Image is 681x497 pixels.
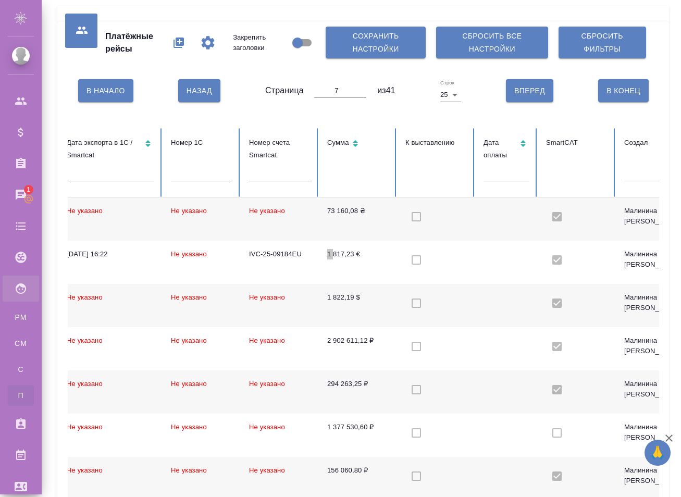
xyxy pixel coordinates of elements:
[440,88,461,102] div: 25
[67,466,103,474] span: Не указано
[13,338,29,349] span: CM
[249,207,285,215] span: Не указано
[249,136,311,161] div: Номер счета Smartcat
[319,327,397,370] td: 2 902 611,12 ₽
[506,79,553,102] button: Вперед
[265,84,304,97] span: Страница
[171,293,207,301] span: Не указано
[13,364,29,375] span: С
[405,136,467,149] div: К выставлению
[327,136,389,152] div: Сортировка
[67,207,103,215] span: Не указано
[249,249,311,259] div: IVC-25-09184EU
[233,32,288,53] span: Закрепить заголовки
[377,84,395,97] span: из 41
[249,380,285,388] span: Не указано
[171,136,232,149] div: Номер 1С
[514,84,545,97] span: Вперед
[559,27,647,58] button: Сбросить фильтры
[319,284,397,327] td: 1 822,19 $
[649,442,666,464] span: 🙏
[606,84,640,97] span: В Конец
[3,182,39,208] a: 1
[67,136,154,161] div: Сортировка
[249,423,285,431] span: Не указано
[645,440,671,466] button: 🙏
[187,84,212,97] span: Назад
[319,241,397,284] td: 1 817,23 €
[444,30,539,55] span: Сбросить все настройки
[67,293,103,301] span: Не указано
[78,79,133,102] button: В Начало
[171,250,207,258] span: Не указано
[86,84,125,97] span: В Начало
[13,312,29,322] span: PM
[171,380,207,388] span: Не указано
[20,184,36,195] span: 1
[8,333,34,354] a: CM
[8,359,34,380] a: С
[67,380,103,388] span: Не указано
[8,307,34,328] a: PM
[105,30,166,55] span: Платёжные рейсы
[319,414,397,457] td: 1 377 530,60 ₽
[334,30,417,55] span: Сохранить настройки
[166,30,191,55] button: Создать
[249,293,285,301] span: Не указано
[319,197,397,241] td: 73 160,08 ₴
[171,337,207,344] span: Не указано
[171,466,207,474] span: Не указано
[598,79,649,102] button: В Конец
[319,370,397,414] td: 294 263,25 ₽
[171,423,207,431] span: Не указано
[67,337,103,344] span: Не указано
[171,207,207,215] span: Не указано
[440,80,454,85] label: Строк
[484,136,529,161] div: Сортировка
[567,30,638,55] span: Сбросить фильтры
[436,27,548,58] button: Сбросить все настройки
[8,385,34,406] a: П
[249,337,285,344] span: Не указано
[67,249,154,259] div: [DATE] 16:22
[13,390,29,401] span: П
[67,423,103,431] span: Не указано
[546,136,608,149] div: SmartCAT
[178,79,220,102] button: Назад
[249,466,285,474] span: Не указано
[326,27,426,58] button: Сохранить настройки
